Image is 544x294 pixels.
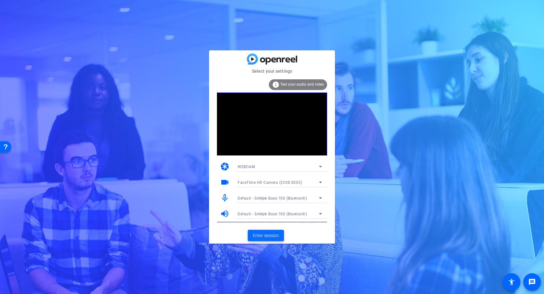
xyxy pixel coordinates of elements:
[209,68,335,75] mat-card-subtitle: Select your settings
[238,180,302,185] span: FaceTime HD Camera (2C0E:82E3)
[220,162,229,171] mat-icon: camera
[238,212,307,216] span: Default - SAMpk Bose 700 (Bluetooth)
[220,193,229,203] mat-icon: mic_none
[247,54,297,65] img: blue-gradient.svg
[238,165,255,169] span: WEBCAM
[238,196,307,201] span: Default - SAMpk Bose 700 (Bluetooth)
[248,230,284,241] button: Enter session
[220,209,229,218] mat-icon: volume_up
[280,82,324,87] span: Test your audio and video
[272,81,280,88] mat-icon: info
[528,278,536,286] mat-icon: message
[253,232,279,239] span: Enter session
[508,278,515,286] mat-icon: accessibility
[220,178,229,187] mat-icon: videocam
